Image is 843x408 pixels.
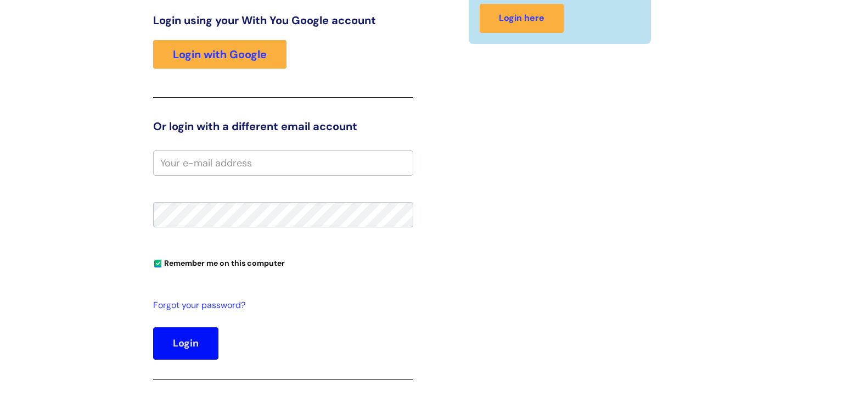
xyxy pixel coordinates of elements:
[153,150,413,176] input: Your e-mail address
[153,298,408,314] a: Forgot your password?
[153,40,286,69] a: Login with Google
[153,256,285,268] label: Remember me on this computer
[153,254,413,271] div: You can uncheck this option if you're logging in from a shared device
[153,327,218,359] button: Login
[153,14,413,27] h3: Login using your With You Google account
[154,260,161,267] input: Remember me on this computer
[480,4,564,33] a: Login here
[153,120,413,133] h3: Or login with a different email account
